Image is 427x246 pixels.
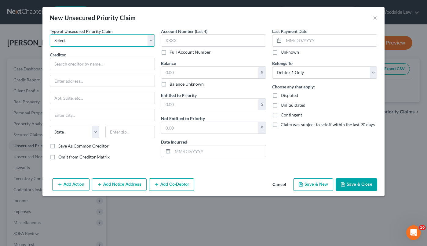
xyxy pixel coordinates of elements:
[406,225,421,240] iframe: Intercom live chat
[272,61,293,66] span: Belongs To
[161,92,197,98] label: Entitled to Priority
[419,225,426,230] span: 10
[281,49,299,55] label: Unknown
[58,154,110,159] span: Omit from Creditor Matrix
[50,75,155,87] input: Enter address...
[258,122,266,134] div: $
[293,178,333,191] button: Save & New
[336,178,377,191] button: Save & Close
[161,139,187,145] label: Date Incurred
[281,102,305,108] span: Unliquidated
[284,35,377,46] input: MM/DD/YYYY
[161,28,207,34] label: Account Number (last 4)
[161,122,258,134] input: 0.00
[161,60,176,66] label: Balance
[50,109,155,121] input: Enter city...
[50,58,155,70] input: Search creditor by name...
[50,92,155,104] input: Apt, Suite, etc...
[161,99,258,110] input: 0.00
[50,29,113,34] span: Type of Unsecured Priority Claim
[170,81,204,87] label: Balance Unknown
[373,14,377,21] button: ×
[161,115,205,122] label: Not Entitled to Priority
[161,67,258,78] input: 0.00
[272,28,307,34] label: Last Payment Date
[281,122,375,127] span: Claim was subject to setoff within the last 90 days
[268,179,291,191] button: Cancel
[105,126,155,138] input: Enter zip...
[52,178,89,191] button: Add Action
[281,93,298,98] span: Disputed
[92,178,147,191] button: Add Notice Address
[170,49,211,55] label: Full Account Number
[272,84,315,90] label: Choose any that apply:
[149,178,194,191] button: Add Co-Debtor
[258,99,266,110] div: $
[50,13,136,22] div: New Unsecured Priority Claim
[50,52,66,57] span: Creditor
[173,145,266,157] input: MM/DD/YYYY
[161,34,266,47] input: XXXX
[281,112,302,117] span: Contingent
[258,67,266,78] div: $
[58,143,109,149] label: Save As Common Creditor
